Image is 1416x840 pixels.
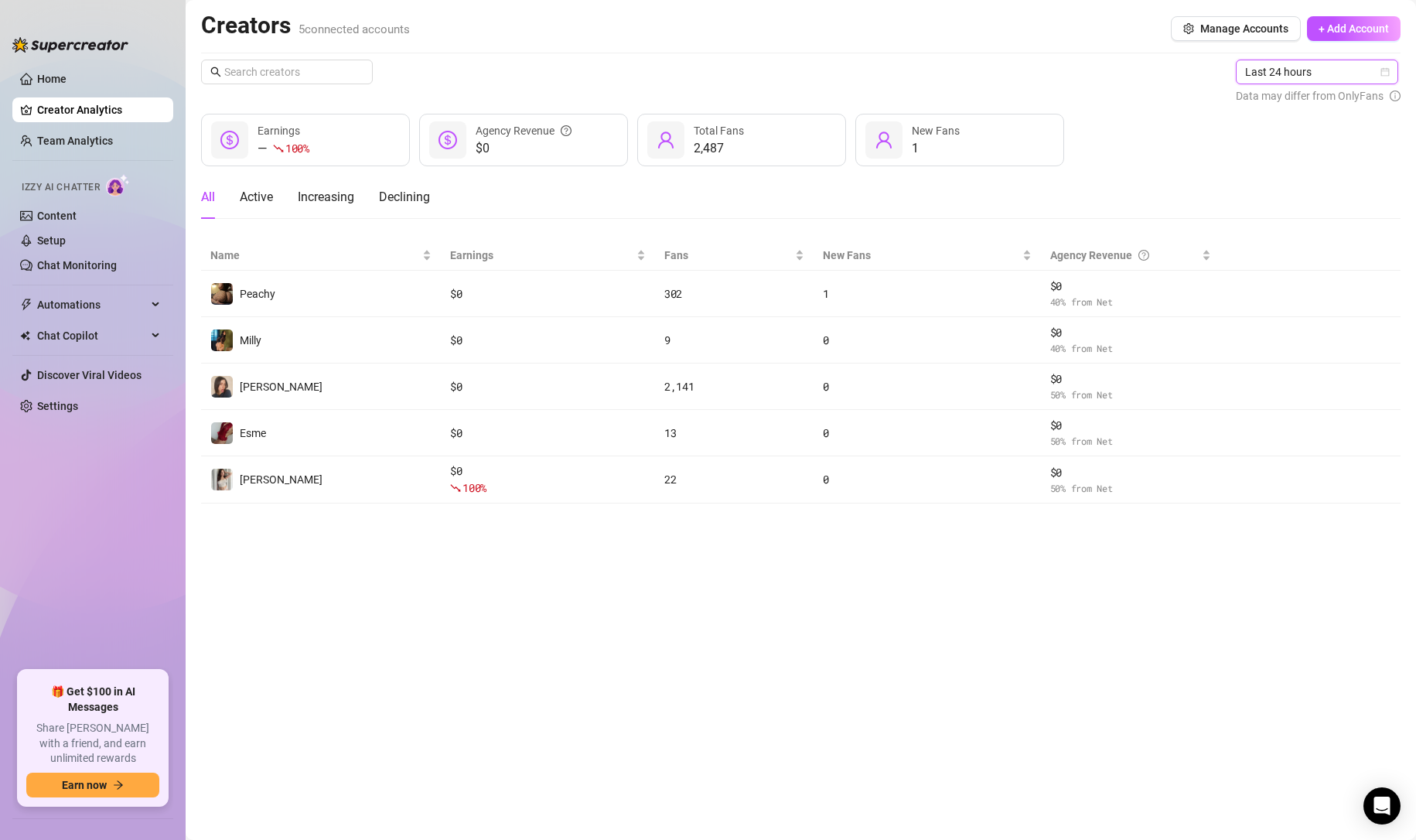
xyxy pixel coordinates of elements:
span: Esme [240,427,266,439]
div: 0 [823,378,1032,395]
span: 5 connected accounts [299,22,410,36]
h2: Creators [201,11,410,40]
div: Declining [379,188,430,207]
div: Agency Revenue [1050,247,1199,264]
span: Izzy AI Chatter [22,180,100,195]
div: 302 [664,285,804,302]
div: 1 [912,139,960,158]
span: [PERSON_NAME] [240,381,322,393]
span: dollar-circle [220,131,239,149]
span: thunderbolt [20,299,32,311]
span: $ 0 [1050,417,1212,434]
div: 22 [664,471,804,488]
a: Team Analytics [37,135,113,147]
span: question-circle [1138,247,1149,264]
img: Nina [211,376,233,398]
span: arrow-right [113,780,124,790]
span: $ 0 [1050,324,1212,341]
div: $ 0 [450,332,646,349]
img: logo-BBDzfeDw.svg [12,37,128,53]
img: Peachy [211,283,233,305]
div: $ 0 [450,463,646,497]
img: Chat Copilot [20,330,30,341]
span: Chat Copilot [37,323,147,348]
span: info-circle [1390,87,1401,104]
span: Earnings [450,247,633,264]
div: 0 [823,471,1032,488]
span: question-circle [561,122,572,139]
a: Content [37,210,77,222]
a: Discover Viral Videos [37,369,142,381]
span: fall [273,143,284,154]
a: Chat Monitoring [37,259,117,271]
span: Peachy [240,288,275,300]
span: dollar-circle [438,131,457,149]
img: Nina [211,469,233,490]
input: Search creators [224,63,351,80]
div: Active [240,188,273,207]
a: Settings [37,400,78,412]
button: Manage Accounts [1171,16,1301,41]
span: New Fans [912,125,960,137]
span: Manage Accounts [1200,22,1288,35]
span: [PERSON_NAME] [240,473,322,486]
th: New Fans [814,241,1041,271]
span: Total Fans [694,125,744,137]
span: 50 % from Net [1050,481,1212,496]
span: 100 % [462,480,486,495]
div: 2,141 [664,378,804,395]
div: All [201,188,215,207]
button: + Add Account [1307,16,1401,41]
img: Milly [211,330,233,351]
span: $ 0 [1050,370,1212,388]
span: + Add Account [1319,22,1389,35]
span: Name [210,247,419,264]
div: Increasing [298,188,354,207]
div: — [258,139,309,158]
span: fall [450,483,461,493]
span: 40 % from Net [1050,341,1212,356]
div: 9 [664,332,804,349]
img: Esme [211,422,233,444]
div: 1 [823,285,1032,302]
span: Earn now [62,779,107,791]
a: Home [37,73,67,85]
span: Milly [240,334,261,347]
div: 13 [664,425,804,442]
th: Fans [655,241,814,271]
span: calendar [1380,67,1390,77]
img: AI Chatter [106,174,130,196]
div: Open Intercom Messenger [1363,787,1401,825]
span: $0 [476,139,572,158]
div: Agency Revenue [476,122,572,139]
span: $ 0 [1050,278,1212,295]
th: Earnings [441,241,655,271]
button: Earn nowarrow-right [26,773,159,797]
div: 0 [823,332,1032,349]
span: 🎁 Get $100 in AI Messages [26,685,159,715]
span: user [875,131,893,149]
span: Automations [37,292,147,317]
span: search [210,67,221,77]
span: $ 0 [1050,464,1212,481]
span: Fans [664,247,792,264]
span: 50 % from Net [1050,434,1212,449]
span: user [657,131,675,149]
th: Name [201,241,441,271]
span: 40 % from Net [1050,295,1212,309]
span: Earnings [258,125,300,137]
div: 2,487 [694,139,744,158]
span: Share [PERSON_NAME] with a friend, and earn unlimited rewards [26,721,159,767]
a: Setup [37,234,66,247]
div: $ 0 [450,425,646,442]
span: Last 24 hours [1245,60,1389,84]
div: $ 0 [450,285,646,302]
div: $ 0 [450,378,646,395]
span: setting [1183,23,1194,34]
span: 100 % [285,141,309,155]
span: 50 % from Net [1050,388,1212,402]
div: 0 [823,425,1032,442]
span: Data may differ from OnlyFans [1236,87,1384,104]
a: Creator Analytics [37,97,161,122]
span: New Fans [823,247,1019,264]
